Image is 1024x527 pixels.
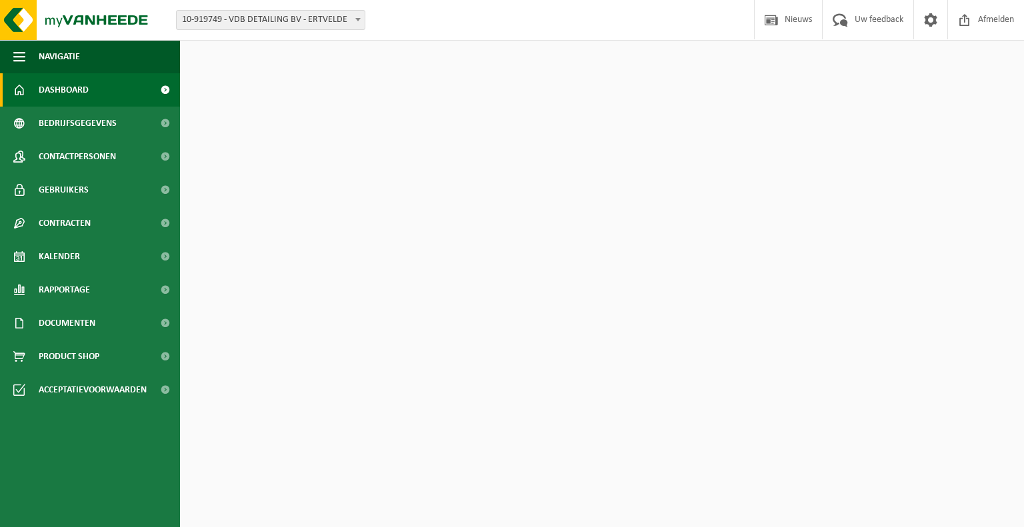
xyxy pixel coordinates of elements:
span: Documenten [39,306,95,340]
span: Kalender [39,240,80,273]
span: Contactpersonen [39,140,116,173]
span: Bedrijfsgegevens [39,107,117,140]
span: 10-919749 - VDB DETAILING BV - ERTVELDE [176,10,365,30]
span: Contracten [39,207,91,240]
span: Rapportage [39,273,90,306]
span: Acceptatievoorwaarden [39,373,147,406]
span: Product Shop [39,340,99,373]
span: 10-919749 - VDB DETAILING BV - ERTVELDE [177,11,365,29]
span: Dashboard [39,73,89,107]
span: Navigatie [39,40,80,73]
span: Gebruikers [39,173,89,207]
